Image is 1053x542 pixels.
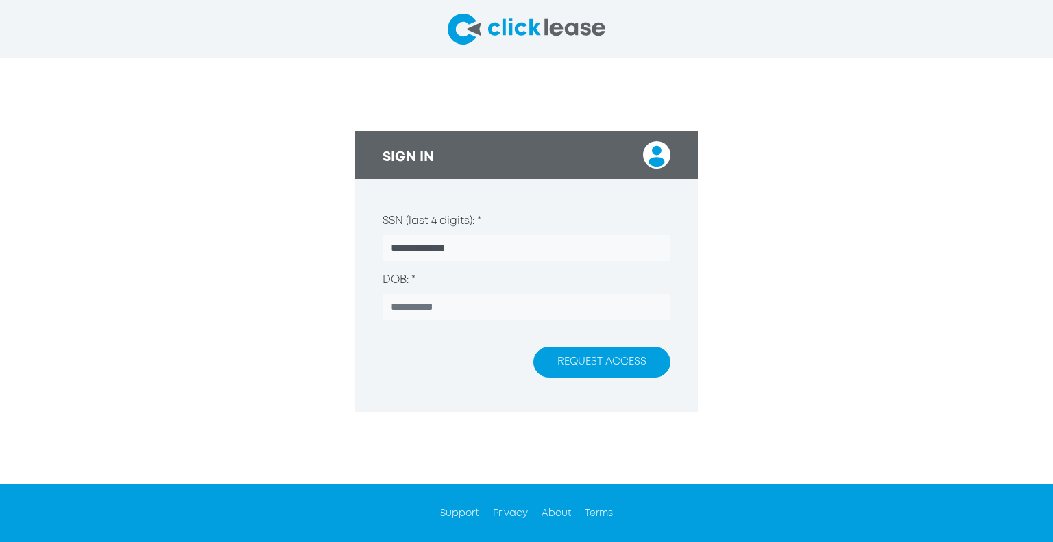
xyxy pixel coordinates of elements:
[493,509,528,517] a: Privacy
[585,509,613,517] a: Terms
[383,149,434,166] h3: SIGN IN
[448,14,605,45] img: clicklease logo
[643,141,670,169] img: login user
[383,272,415,288] label: DOB: *
[542,509,571,517] a: About
[383,213,481,230] label: SSN (last 4 digits): *
[440,509,479,517] a: Support
[533,347,670,378] button: REQUEST ACCESS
